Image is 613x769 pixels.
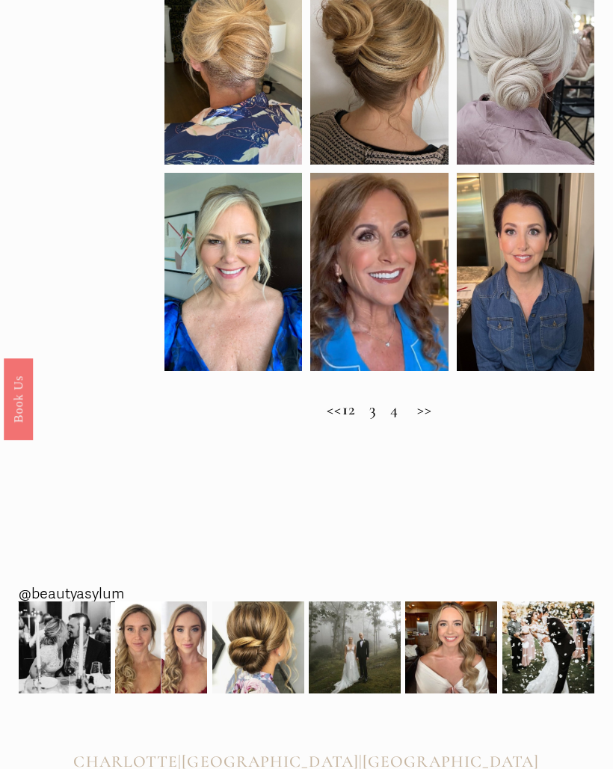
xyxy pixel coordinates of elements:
[212,592,304,702] img: So much pretty from this weekend! Here&rsquo;s one from @beautyasylum_charlotte #beautyasylum @up...
[115,601,207,693] img: It&rsquo;s been a while since we&rsquo;ve shared a before and after! Subtle makeup &amp; romantic...
[19,580,124,607] a: @beautyasylum
[164,400,594,420] h2: << 2 3 4 >>
[19,601,111,693] img: Rehearsal dinner vibes from Raleigh, NC. We added a subtle braid at the top before we created her...
[405,601,497,693] img: Going into the wedding weekend with some bridal inspo for ya! 💫 @beautyasylum_charlotte #beautyas...
[342,399,348,419] strong: 1
[4,358,33,440] a: Book Us
[309,601,401,693] img: Picture perfect 💫 @beautyasylum_charlotte @apryl_naylor_makeup #beautyasylum_apryl @uptownfunkyou...
[502,589,594,705] img: 2020 didn&rsquo;t stop this wedding celebration! 🎊😍🎉 @beautyasylum_atlanta #beautyasylum @bridal_...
